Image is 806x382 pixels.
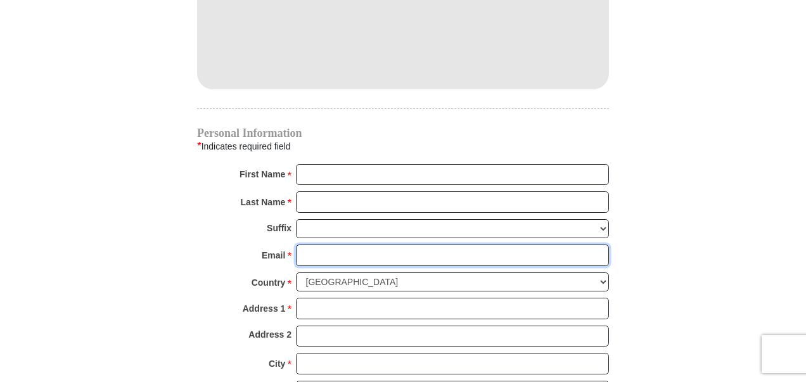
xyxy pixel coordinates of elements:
strong: Country [252,274,286,291]
h4: Personal Information [197,128,609,138]
strong: Last Name [241,193,286,211]
strong: First Name [240,165,285,183]
strong: Address 1 [243,300,286,317]
strong: Email [262,246,285,264]
strong: Suffix [267,219,291,237]
div: Indicates required field [197,138,609,155]
strong: City [269,355,285,372]
strong: Address 2 [248,326,291,343]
